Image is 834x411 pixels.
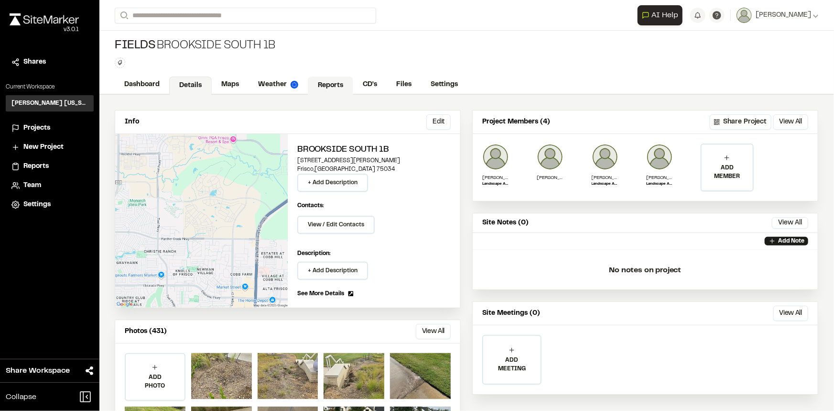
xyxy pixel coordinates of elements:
img: Ben Greiner [482,144,509,170]
img: Jonathan Campbell [592,144,618,170]
button: Edit Tags [115,57,125,68]
span: Collapse [6,391,36,403]
h2: Brookside South 1B [297,144,451,156]
p: [STREET_ADDRESS][PERSON_NAME] [297,156,451,165]
p: Contacts: [297,201,324,210]
span: Settings [23,200,51,210]
a: Reports [11,161,88,172]
p: ADD MEETING [483,356,541,373]
img: Samantha Steinkirchner [537,144,563,170]
a: Weather [249,76,308,94]
span: AI Help [651,10,678,21]
div: Open AI Assistant [638,5,686,25]
img: precipai.png [291,81,298,89]
span: Fields [115,38,155,54]
a: Details [169,77,212,95]
button: View All [773,306,808,321]
p: ADD PHOTO [126,373,184,390]
button: View / Edit Contacts [297,216,375,234]
button: + Add Description [297,174,368,192]
span: Projects [23,123,50,133]
a: Settings [11,200,88,210]
button: View All [773,114,808,130]
button: Share Project [710,114,771,130]
span: See More Details [297,289,344,298]
button: [PERSON_NAME] [737,8,819,23]
p: Landscape Analyst [646,181,673,187]
span: New Project [23,142,64,153]
p: [PERSON_NAME] [482,174,509,181]
button: View All [416,324,451,339]
span: [PERSON_NAME] [756,10,811,21]
p: Add Note [778,237,804,245]
a: Dashboard [115,76,169,94]
a: New Project [11,142,88,153]
span: Share Workspace [6,365,70,377]
p: Photos (431) [125,326,167,337]
div: Brookside South 1B [115,38,275,54]
button: Search [115,8,132,23]
button: Edit [426,114,451,130]
p: Info [125,117,139,127]
p: ADD MEMBER [702,164,752,181]
span: Team [23,180,41,191]
button: View All [772,217,808,229]
p: Description: [297,249,451,258]
img: rebrand.png [10,13,79,25]
span: Reports [23,161,49,172]
p: No notes on project [480,255,810,286]
p: Landscape Architect [592,181,618,187]
p: Site Meetings (0) [482,308,540,319]
div: Oh geez...please don't... [10,25,79,34]
a: Maps [212,76,249,94]
span: Shares [23,57,46,67]
button: + Add Description [297,262,368,280]
p: [PERSON_NAME] [592,174,618,181]
a: Projects [11,123,88,133]
p: [PERSON_NAME] [646,174,673,181]
a: Settings [421,76,467,94]
h3: [PERSON_NAME] [US_STATE] [11,99,88,108]
p: Current Workspace [6,83,94,91]
p: Project Members (4) [482,117,550,127]
p: Site Notes (0) [482,218,529,228]
img: Paitlyn Anderton [646,144,673,170]
a: Files [387,76,421,94]
a: Reports [308,77,353,95]
a: Shares [11,57,88,67]
p: Landscape Architect Analyst [482,181,509,187]
img: User [737,8,752,23]
p: [PERSON_NAME] [537,174,563,181]
button: Open AI Assistant [638,5,682,25]
a: CD's [353,76,387,94]
p: Frisco , [GEOGRAPHIC_DATA] 75034 [297,165,451,174]
a: Team [11,180,88,191]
